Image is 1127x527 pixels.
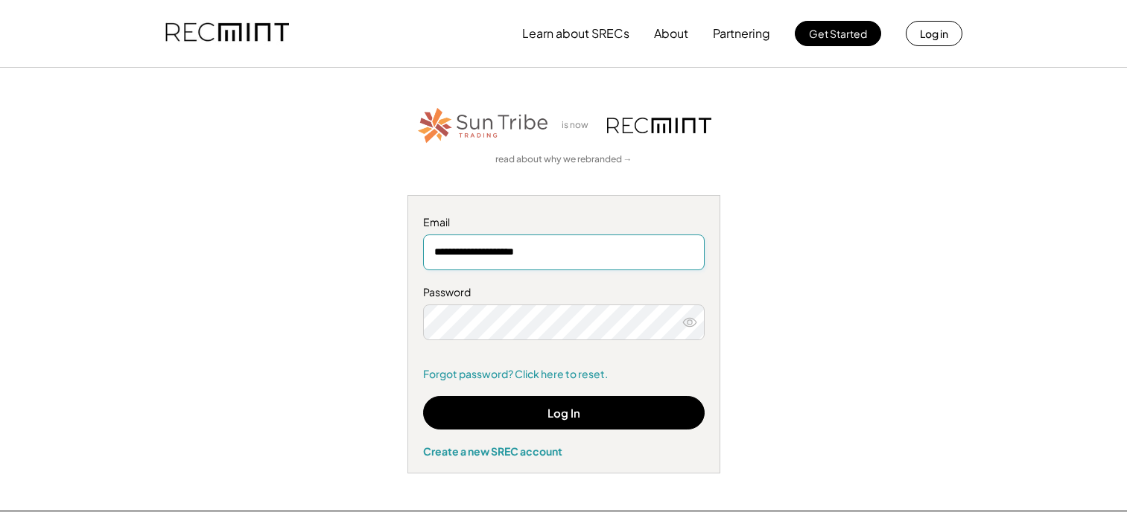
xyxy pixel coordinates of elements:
div: Password [423,285,705,300]
button: Get Started [795,21,881,46]
div: is now [558,119,600,132]
button: Log in [906,21,962,46]
button: About [654,19,688,48]
button: Learn about SRECs [522,19,629,48]
img: recmint-logotype%403x.png [165,8,289,59]
div: Create a new SREC account [423,444,705,458]
button: Partnering [713,19,770,48]
img: recmint-logotype%403x.png [607,118,711,133]
img: STT_Horizontal_Logo%2B-%2BColor.png [416,105,550,146]
a: read about why we rebranded → [495,153,632,166]
div: Email [423,215,705,230]
button: Log In [423,396,705,429]
a: Forgot password? Click here to reset. [423,367,705,382]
